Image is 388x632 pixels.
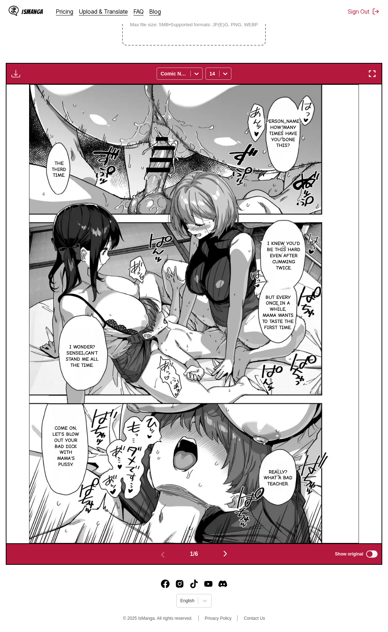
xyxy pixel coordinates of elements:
input: Select language [180,598,181,603]
img: IsManga TikTok [190,580,198,588]
p: Come on, let's blow out your bad dick with Mama's pussy. [49,424,83,469]
a: Facebook [161,580,170,588]
p: The third time. [50,159,68,180]
img: Previous page [158,550,167,559]
span: © 2025 IsManga. All rights reserved. [123,616,193,621]
div: IsManga [22,8,43,15]
img: IsManga YouTube [204,580,213,588]
a: Discord [218,580,227,588]
a: FAQ [134,8,144,15]
button: Sign Out [348,8,379,15]
a: Instagram [175,580,184,588]
a: IsManga LogoIsManga [9,6,56,17]
p: But every once in a while, mama wants to taste the first time. [260,293,295,332]
a: TikTok [190,580,198,588]
span: Show original [335,552,363,557]
img: Next page [221,549,230,558]
span: 1 / 6 [190,551,198,557]
a: Privacy Policy [205,616,232,621]
img: Manga Panel [29,84,359,543]
small: Max file size: 5MB • Supported formats: JP(E)G, PNG, WEBP [124,22,264,27]
img: IsManga Discord [218,580,227,588]
a: Contact Us [244,616,265,621]
img: Enter fullscreen [368,69,377,78]
a: Pricing [56,8,73,15]
a: Blog [149,8,161,15]
img: IsManga Instagram [175,580,184,588]
p: I wonder? Sensei can't stand me all the time. [59,343,105,370]
img: Sign out [372,8,379,15]
a: Youtube [204,580,213,588]
img: Download translated images [11,69,20,78]
p: [PERSON_NAME], how many times have you done this? [263,117,304,150]
a: Upload & Translate [79,8,128,15]
p: I knew you'd be this hard even after cumming twice. [262,239,305,272]
input: Show original [366,550,378,558]
p: Really? What a bad teacher. [260,468,296,489]
img: IsManga Logo [9,6,19,16]
img: IsManga Facebook [161,580,170,588]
